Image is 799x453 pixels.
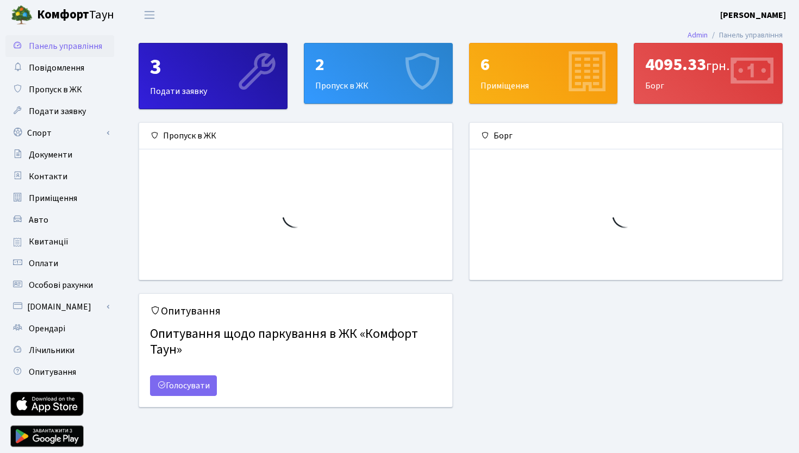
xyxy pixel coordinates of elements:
[304,43,453,104] a: 2Пропуск в ЖК
[304,43,452,103] div: Пропуск в ЖК
[5,57,114,79] a: Повідомлення
[315,54,441,75] div: 2
[5,35,114,57] a: Панель управління
[469,43,618,104] a: 6Приміщення
[5,231,114,253] a: Квитанції
[5,209,114,231] a: Авто
[5,253,114,274] a: Оплати
[470,123,783,149] div: Борг
[150,322,441,362] h4: Опитування щодо паркування в ЖК «Комфорт Таун»
[29,62,84,74] span: Повідомлення
[139,43,288,109] a: 3Подати заявку
[708,29,783,41] li: Панель управління
[634,43,782,103] div: Борг
[5,100,114,122] a: Подати заявку
[706,56,729,75] span: грн.
[139,43,287,109] div: Подати заявку
[29,236,68,248] span: Квитанції
[150,375,217,396] a: Голосувати
[5,122,114,144] a: Спорт
[136,6,163,24] button: Переключити навігацію
[139,123,452,149] div: Пропуск в ЖК
[720,9,786,21] b: [PERSON_NAME]
[29,149,72,161] span: Документи
[645,54,771,75] div: 4095.33
[29,214,48,226] span: Авто
[5,79,114,100] a: Пропуск в ЖК
[29,366,76,378] span: Опитування
[37,6,114,24] span: Таун
[720,9,786,22] a: [PERSON_NAME]
[5,274,114,296] a: Особові рахунки
[5,361,114,383] a: Опитування
[671,24,799,47] nav: breadcrumb
[5,339,114,361] a: Лічильники
[29,105,86,117] span: Подати заявку
[29,344,74,356] span: Лічильники
[29,171,67,183] span: Контакти
[5,318,114,339] a: Орендарі
[29,257,58,269] span: Оплати
[29,40,102,52] span: Панель управління
[29,192,77,204] span: Приміщення
[29,323,65,335] span: Орендарі
[29,84,82,96] span: Пропуск в ЖК
[5,144,114,166] a: Документи
[5,296,114,318] a: [DOMAIN_NAME]
[5,187,114,209] a: Приміщення
[29,279,93,291] span: Особові рахунки
[480,54,607,75] div: 6
[11,4,33,26] img: logo.png
[470,43,617,103] div: Приміщення
[150,54,276,80] div: 3
[150,305,441,318] h5: Опитування
[5,166,114,187] a: Контакти
[688,29,708,41] a: Admin
[37,6,89,23] b: Комфорт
